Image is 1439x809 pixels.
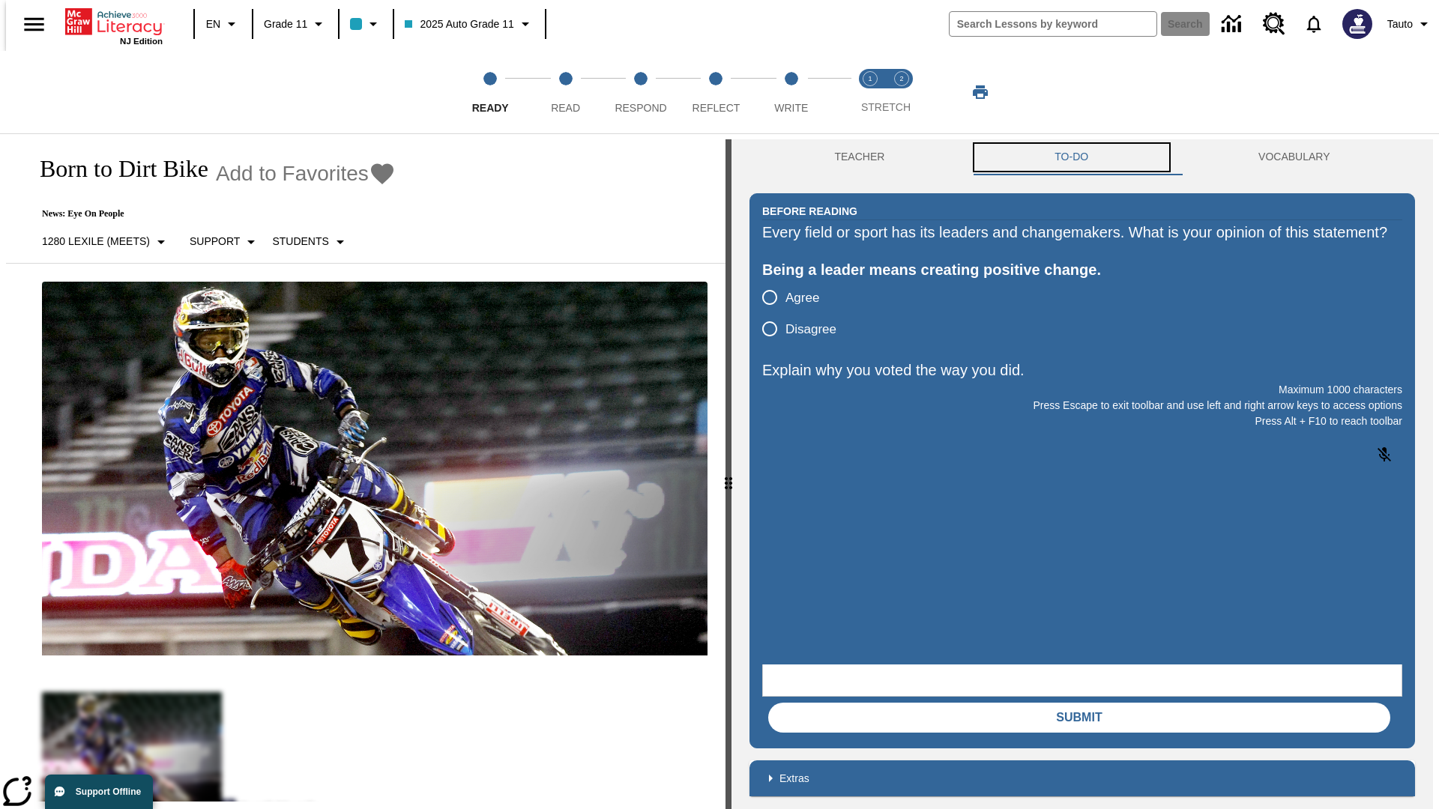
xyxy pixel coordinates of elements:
[216,162,369,186] span: Add to Favorites
[731,139,1433,809] div: activity
[24,208,396,219] p: News: Eye On People
[344,10,388,37] button: Class color is light blue. Change class color
[1366,437,1402,473] button: Click to activate and allow voice recognition
[6,12,219,25] body: Explain why you voted the way you did. Maximum 1000 characters Press Alt + F10 to reach toolbar P...
[76,787,141,797] span: Support Offline
[184,228,266,255] button: Scaffolds, Support
[216,160,396,187] button: Add to Favorites - Born to Dirt Bike
[36,228,176,255] button: Select Lexile, 1280 Lexile (Meets)
[768,703,1390,733] button: Submit
[1294,4,1333,43] a: Notifications
[472,102,509,114] span: Ready
[774,102,808,114] span: Write
[762,398,1402,413] p: Press Escape to exit toolbar and use left and right arrow keys to access options
[693,102,740,114] span: Reflect
[206,16,220,32] span: EN
[120,37,163,46] span: NJ Edition
[749,760,1415,796] div: Extras
[950,12,1156,36] input: search field
[258,10,334,37] button: Grade: Grade 11, Select a grade
[551,102,580,114] span: Read
[762,382,1402,398] p: Maximum 1000 characters
[762,413,1402,429] p: Press Alt + F10 to reach toolbar
[880,51,923,133] button: Stretch Respond step 2 of 2
[1381,10,1439,37] button: Profile/Settings
[785,288,819,308] span: Agree
[762,258,1402,282] div: Being a leader means creating positive change.
[1213,4,1254,45] a: Data Center
[190,234,240,249] p: Support
[762,220,1402,244] div: Every field or sport has its leaders and changemakers. What is your opinion of this statement?
[1174,139,1415,175] button: VOCABULARY
[522,51,609,133] button: Read step 2 of 5
[725,139,731,809] div: Press Enter or Spacebar and then press right and left arrow keys to move the slider
[899,75,903,82] text: 2
[42,234,150,249] p: 1280 Lexile (Meets)
[762,282,848,345] div: poll
[672,51,759,133] button: Reflect step 4 of 5
[785,320,836,339] span: Disagree
[199,10,247,37] button: Language: EN, Select a language
[861,101,911,113] span: STRETCH
[1333,4,1381,43] button: Select a new avatar
[6,139,725,802] div: reading
[405,16,513,32] span: 2025 Auto Grade 11
[65,5,163,46] div: Home
[970,139,1174,175] button: TO-DO
[868,75,872,82] text: 1
[1254,4,1294,44] a: Resource Center, Will open in new tab
[272,234,328,249] p: Students
[264,16,307,32] span: Grade 11
[848,51,892,133] button: Stretch Read step 1 of 2
[1387,16,1413,32] span: Tauto
[748,51,835,133] button: Write step 5 of 5
[447,51,534,133] button: Ready step 1 of 5
[779,771,809,787] p: Extras
[749,139,970,175] button: Teacher
[762,203,857,219] h2: Before Reading
[749,139,1415,175] div: Instructional Panel Tabs
[597,51,684,133] button: Respond step 3 of 5
[266,228,355,255] button: Select Student
[615,102,666,114] span: Respond
[1342,9,1372,39] img: Avatar
[24,155,208,183] h1: Born to Dirt Bike
[42,282,708,656] img: Motocross racer James Stewart flies through the air on his dirt bike.
[956,79,1004,106] button: Print
[399,10,540,37] button: Class: 2025 Auto Grade 11, Select your class
[762,358,1402,382] p: Explain why you voted the way you did.
[45,775,153,809] button: Support Offline
[12,2,56,46] button: Open side menu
